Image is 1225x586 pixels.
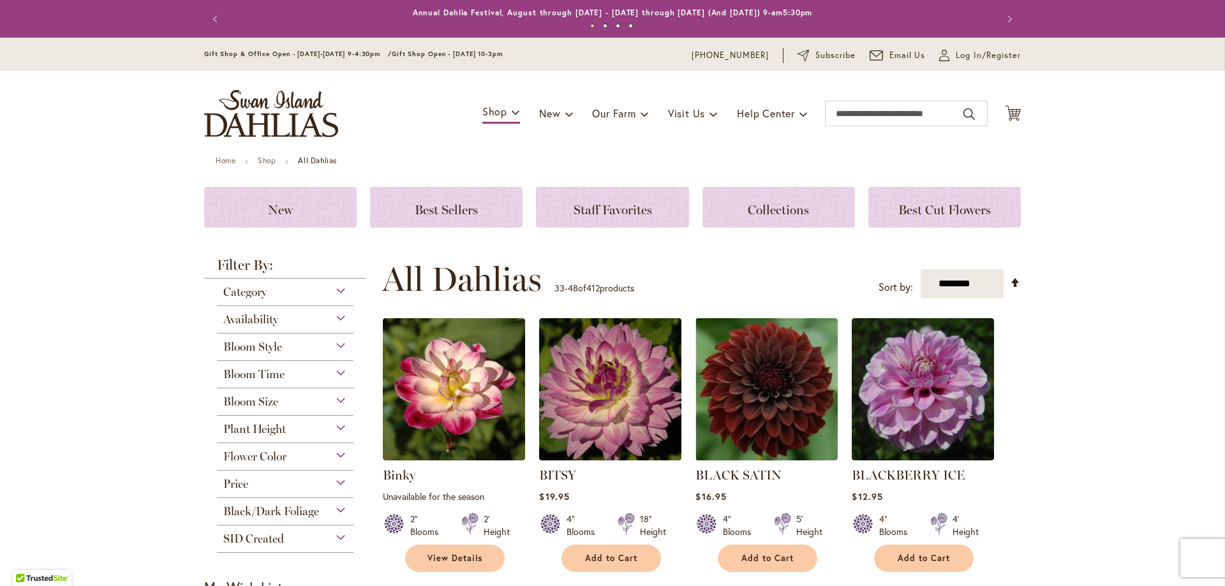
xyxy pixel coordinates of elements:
[539,451,681,463] a: BITSY
[410,513,446,538] div: 2" Blooms
[870,49,926,62] a: Email Us
[392,50,503,58] span: Gift Shop Open - [DATE] 10-3pm
[413,8,813,17] a: Annual Dahlia Festival, August through [DATE] - [DATE] through [DATE] (And [DATE]) 9-am5:30pm
[223,312,278,326] span: Availability
[223,367,285,381] span: Bloom Time
[695,318,838,460] img: BLACK SATIN
[898,202,991,217] span: Best Cut Flowers
[668,106,705,120] span: Visit Us
[889,49,926,62] span: Email Us
[405,545,505,572] a: View Details
[567,513,602,538] div: 4" Blooms
[382,260,542,298] span: All Dahlias
[223,285,267,299] span: Category
[223,340,282,354] span: Bloom Style
[995,6,1021,32] button: Next
[603,24,607,28] button: 2 of 4
[953,513,979,538] div: 4' Height
[574,202,652,217] span: Staff Favorites
[536,187,688,228] a: Staff Favorites
[798,49,856,62] a: Subscribe
[568,282,578,294] span: 48
[628,24,633,28] button: 4 of 4
[695,467,782,483] a: BLACK SATIN
[592,106,635,120] span: Our Farm
[815,49,856,62] span: Subscribe
[737,106,795,120] span: Help Center
[796,513,822,538] div: 5' Height
[879,275,913,299] label: Sort by:
[852,467,965,483] a: BLACKBERRY ICE
[484,513,510,538] div: 2' Height
[868,187,1021,228] a: Best Cut Flowers
[383,451,525,463] a: Binky
[585,553,637,564] span: Add to Cart
[539,318,681,460] img: BITSY
[223,477,248,491] span: Price
[554,278,634,298] p: - of products
[204,187,357,228] a: New
[702,187,855,228] a: Collections
[415,202,478,217] span: Best Sellers
[204,50,392,58] span: Gift Shop & Office Open - [DATE]-[DATE] 9-4:30pm /
[204,258,366,279] strong: Filter By:
[879,513,915,538] div: 4" Blooms
[383,318,525,460] img: Binky
[586,282,600,294] span: 412
[370,187,523,228] a: Best Sellers
[298,156,337,165] strong: All Dahlias
[258,156,276,165] a: Shop
[640,513,666,538] div: 18" Height
[216,156,235,165] a: Home
[539,106,560,120] span: New
[590,24,595,28] button: 1 of 4
[718,545,817,572] button: Add to Cart
[956,49,1021,62] span: Log In/Register
[852,451,994,463] a: BLACKBERRY ICE
[427,553,482,564] span: View Details
[383,490,525,502] p: Unavailable for the season
[561,545,661,572] button: Add to Cart
[874,545,974,572] button: Add to Cart
[695,451,838,463] a: BLACK SATIN
[482,105,507,118] span: Shop
[268,202,293,217] span: New
[741,553,794,564] span: Add to Cart
[695,490,726,502] span: $16.95
[204,90,338,137] a: store logo
[723,513,759,538] div: 4" Blooms
[383,467,415,483] a: Binky
[223,532,284,546] span: SID Created
[204,6,230,32] button: Previous
[539,467,576,483] a: BITSY
[939,49,1021,62] a: Log In/Register
[852,318,994,460] img: BLACKBERRY ICE
[539,490,569,502] span: $19.95
[852,490,882,502] span: $12.95
[554,282,565,294] span: 33
[223,450,286,464] span: Flower Color
[223,395,278,409] span: Bloom Size
[898,553,950,564] span: Add to Cart
[223,422,286,436] span: Plant Height
[748,202,809,217] span: Collections
[223,504,319,518] span: Black/Dark Foliage
[616,24,620,28] button: 3 of 4
[692,49,769,62] a: [PHONE_NUMBER]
